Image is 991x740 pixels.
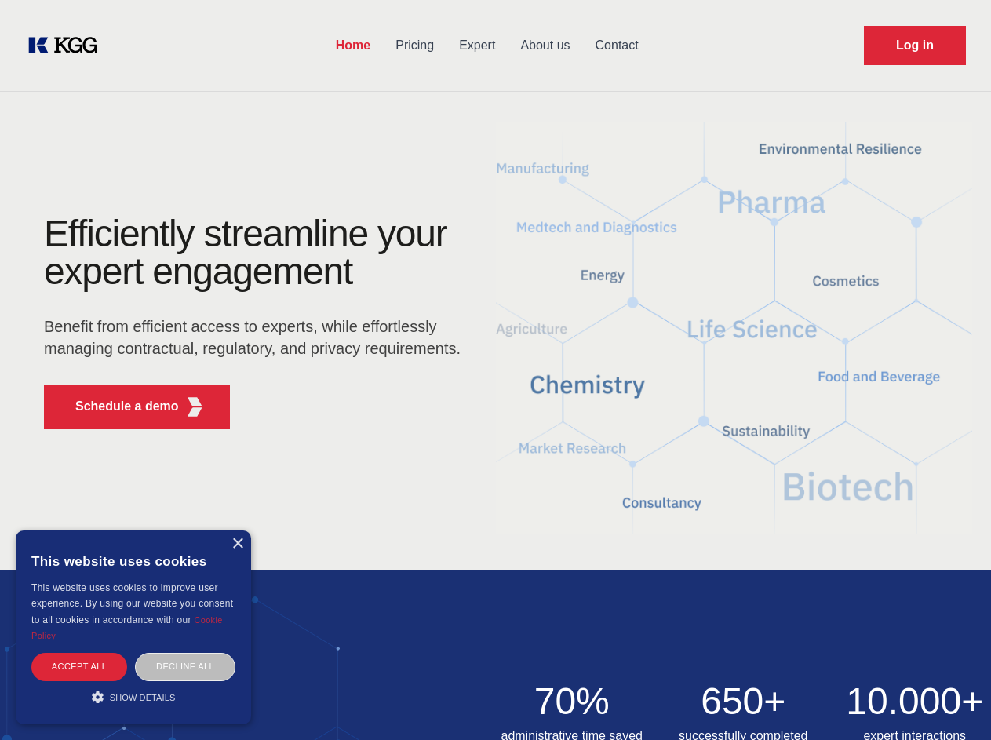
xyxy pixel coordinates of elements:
a: Home [323,25,383,66]
div: Decline all [135,653,235,680]
div: Show details [31,689,235,705]
a: Expert [446,25,508,66]
a: Contact [583,25,651,66]
div: Accept all [31,653,127,680]
img: KGG Fifth Element RED [185,397,205,417]
span: This website uses cookies to improve user experience. By using our website you consent to all coo... [31,582,233,625]
img: KGG Fifth Element RED [496,102,973,554]
h1: Efficiently streamline your expert engagement [44,215,471,290]
a: About us [508,25,582,66]
a: Pricing [383,25,446,66]
span: Show details [110,693,176,702]
h2: 70% [496,683,649,720]
button: Schedule a demoKGG Fifth Element RED [44,385,230,429]
div: Close [231,538,243,550]
a: Cookie Policy [31,615,223,640]
a: KOL Knowledge Platform: Talk to Key External Experts (KEE) [25,33,110,58]
h2: 650+ [667,683,820,720]
a: Request Demo [864,26,966,65]
p: Schedule a demo [75,397,179,416]
div: This website uses cookies [31,542,235,580]
p: Benefit from efficient access to experts, while effortlessly managing contractual, regulatory, an... [44,315,471,359]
